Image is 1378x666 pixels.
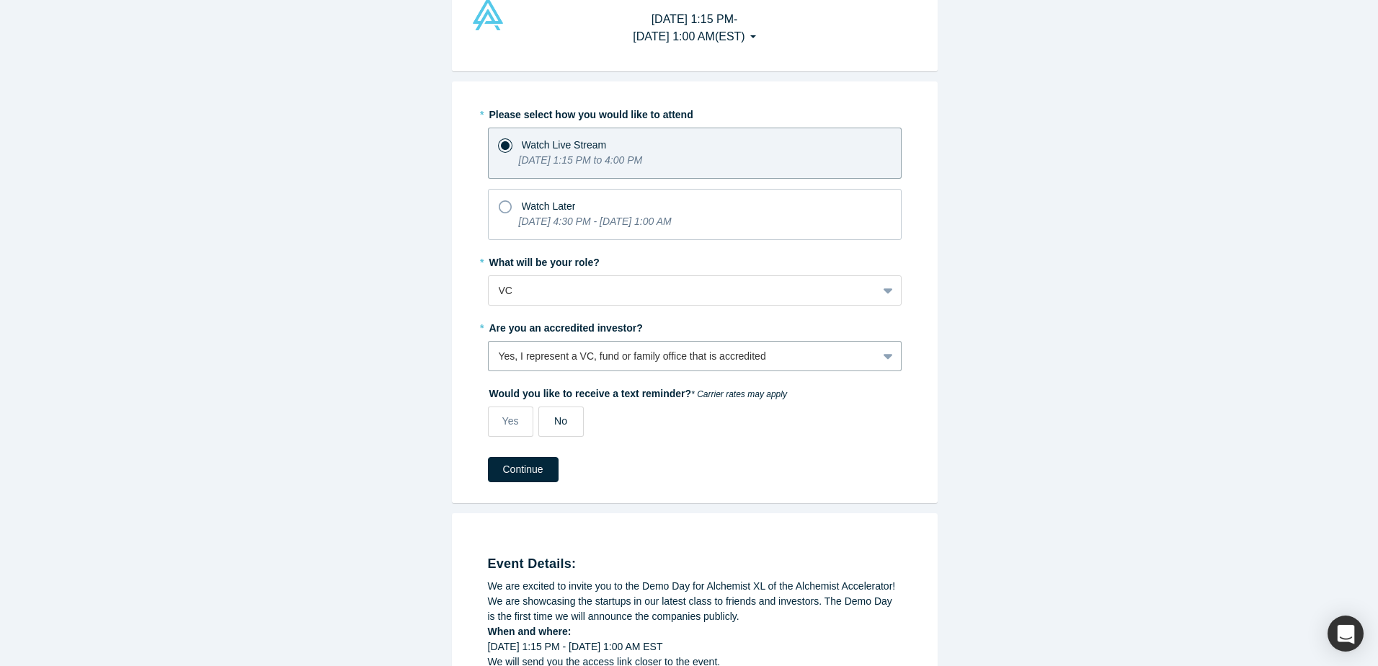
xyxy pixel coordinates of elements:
[488,626,572,637] strong: When and where:
[488,250,902,270] label: What will be your role?
[519,216,672,227] i: [DATE] 4:30 PM - [DATE] 1:00 AM
[554,415,567,427] span: No
[499,349,867,364] div: Yes, I represent a VC, fund or family office that is accredited
[488,579,902,594] div: We are excited to invite you to the Demo Day for Alchemist XL of the Alchemist Accelerator!
[488,381,902,401] label: Would you like to receive a text reminder?
[522,139,607,151] span: Watch Live Stream
[519,154,643,166] i: [DATE] 1:15 PM to 4:00 PM
[502,415,519,427] span: Yes
[618,6,770,50] button: [DATE] 1:15 PM-[DATE] 1:00 AM(EST)
[488,594,902,624] div: We are showcasing the startups in our latest class to friends and investors. The Demo Day is the ...
[488,639,902,654] div: [DATE] 1:15 PM - [DATE] 1:00 AM EST
[488,102,902,123] label: Please select how you would like to attend
[691,389,787,399] em: * Carrier rates may apply
[488,457,559,482] button: Continue
[522,200,576,212] span: Watch Later
[488,316,902,336] label: Are you an accredited investor?
[488,556,577,571] strong: Event Details:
